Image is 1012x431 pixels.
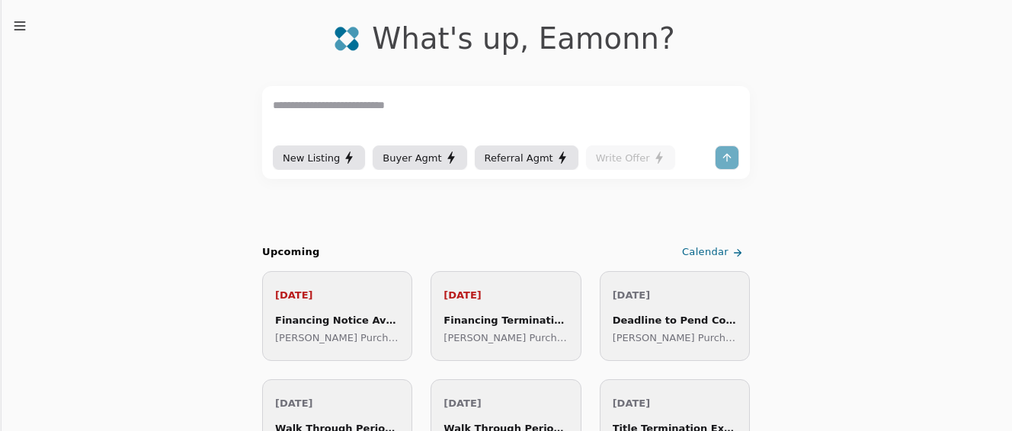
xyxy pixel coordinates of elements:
p: [DATE] [444,287,568,303]
a: [DATE]Financing Notice Available[PERSON_NAME] Purchase ([GEOGRAPHIC_DATA]) [262,271,412,361]
button: Buyer Agmt [373,145,466,170]
a: Calendar [679,240,750,265]
p: [DATE] [275,395,399,411]
div: Financing Termination Deadline [444,312,568,328]
p: [DATE] [613,287,737,303]
p: [PERSON_NAME] Purchase ([GEOGRAPHIC_DATA]) [275,330,399,346]
div: What's up , Eamonn ? [372,21,674,56]
button: New Listing [273,145,365,170]
h2: Upcoming [262,244,320,260]
p: [PERSON_NAME] Purchase ([PERSON_NAME][GEOGRAPHIC_DATA]) [444,330,568,346]
span: Referral Agmt [485,150,553,166]
div: Financing Notice Available [275,312,399,328]
button: Referral Agmt [475,145,578,170]
a: [DATE]Financing Termination Deadline[PERSON_NAME] Purchase ([PERSON_NAME][GEOGRAPHIC_DATA]) [431,271,581,361]
span: Buyer Agmt [383,150,441,166]
p: [DATE] [613,395,737,411]
p: [PERSON_NAME] Purchase ([PERSON_NAME][GEOGRAPHIC_DATA]) [613,330,737,346]
div: New Listing [283,150,355,166]
div: Deadline to Pend Contingent Sale [613,312,737,328]
img: logo [334,26,360,52]
p: [DATE] [444,395,568,411]
a: [DATE]Deadline to Pend Contingent Sale[PERSON_NAME] Purchase ([PERSON_NAME][GEOGRAPHIC_DATA]) [600,271,750,361]
span: Calendar [682,244,729,260]
p: [DATE] [275,287,399,303]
